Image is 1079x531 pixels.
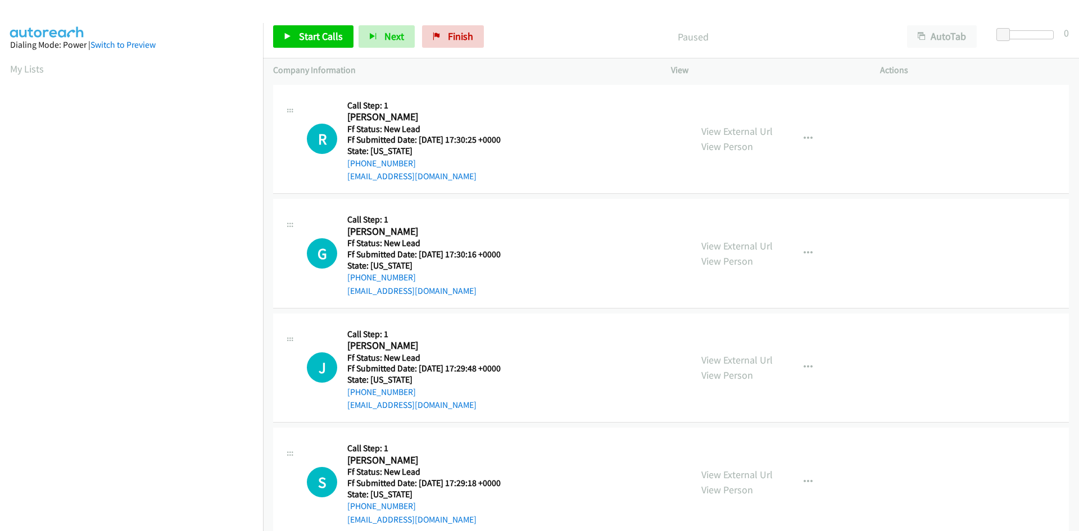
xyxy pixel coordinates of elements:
a: Start Calls [273,25,353,48]
h5: Call Step: 1 [347,214,515,225]
h1: G [307,238,337,269]
h5: State: [US_STATE] [347,260,515,271]
h1: S [307,467,337,497]
div: 0 [1064,25,1069,40]
button: AutoTab [907,25,977,48]
h5: Ff Status: New Lead [347,352,515,364]
span: Finish [448,30,473,43]
a: [EMAIL_ADDRESS][DOMAIN_NAME] [347,171,477,181]
a: [EMAIL_ADDRESS][DOMAIN_NAME] [347,285,477,296]
div: The call is yet to be attempted [307,124,337,154]
a: [PHONE_NUMBER] [347,272,416,283]
h2: [PERSON_NAME] [347,111,515,124]
h1: R [307,124,337,154]
a: [EMAIL_ADDRESS][DOMAIN_NAME] [347,400,477,410]
h5: State: [US_STATE] [347,146,515,157]
button: Next [359,25,415,48]
h5: Ff Status: New Lead [347,466,515,478]
h5: Ff Submitted Date: [DATE] 17:30:16 +0000 [347,249,515,260]
a: [PHONE_NUMBER] [347,387,416,397]
div: The call is yet to be attempted [307,352,337,383]
span: Start Calls [299,30,343,43]
span: Next [384,30,404,43]
div: Delay between calls (in seconds) [1002,30,1054,39]
h5: Ff Submitted Date: [DATE] 17:30:25 +0000 [347,134,515,146]
h5: Ff Submitted Date: [DATE] 17:29:18 +0000 [347,478,515,489]
h5: Ff Status: New Lead [347,238,515,249]
div: The call is yet to be attempted [307,238,337,269]
h5: Call Step: 1 [347,100,515,111]
a: View External Url [701,239,773,252]
p: Actions [880,63,1069,77]
h5: State: [US_STATE] [347,374,515,385]
h5: Ff Status: New Lead [347,124,515,135]
h5: Ff Submitted Date: [DATE] 17:29:48 +0000 [347,363,515,374]
a: View External Url [701,468,773,481]
a: [PHONE_NUMBER] [347,158,416,169]
a: View Person [701,255,753,267]
a: [EMAIL_ADDRESS][DOMAIN_NAME] [347,514,477,525]
a: Finish [422,25,484,48]
h2: [PERSON_NAME] [347,454,515,467]
div: The call is yet to be attempted [307,467,337,497]
h5: Call Step: 1 [347,443,515,454]
a: My Lists [10,62,44,75]
p: Paused [499,29,887,44]
div: Dialing Mode: Power | [10,38,253,52]
h1: J [307,352,337,383]
p: View [671,63,860,77]
a: View External Url [701,125,773,138]
p: Company Information [273,63,651,77]
h5: State: [US_STATE] [347,489,515,500]
h2: [PERSON_NAME] [347,339,515,352]
h2: [PERSON_NAME] [347,225,515,238]
a: View External Url [701,353,773,366]
a: View Person [701,369,753,382]
h5: Call Step: 1 [347,329,515,340]
a: View Person [701,483,753,496]
a: View Person [701,140,753,153]
a: [PHONE_NUMBER] [347,501,416,511]
a: Switch to Preview [90,39,156,50]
